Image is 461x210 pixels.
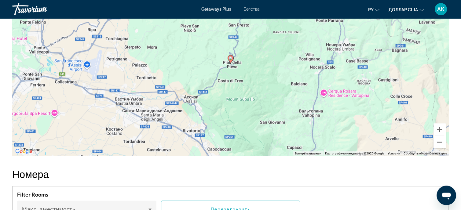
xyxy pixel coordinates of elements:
button: Изменить язык [368,5,379,14]
button: Изменить валюту [389,5,424,14]
a: Сообщить об ошибке на карте [404,151,447,155]
a: Бегства [243,7,260,12]
a: Травориум [12,1,73,17]
font: доллар США [389,7,418,12]
h4: Filter Rooms [17,191,444,197]
a: Открыть эту область в Google Картах (в новом окне) [14,147,34,155]
h2: Номера [12,168,449,180]
button: Быстрые клавиши [295,151,321,155]
button: Уменьшить [434,136,446,148]
button: Меню пользователя [433,3,449,16]
a: Getaways Plus [201,7,231,12]
font: АК [437,6,445,12]
font: ру [368,7,374,12]
img: Google [14,147,34,155]
a: Условия (ссылка откроется в новой вкладке) [388,151,400,155]
button: Увеличить [434,123,446,136]
span: Картографические данные ©2025 Google [325,151,384,155]
iframe: Кнопка запуска окна обмена сообщениями [437,186,456,205]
